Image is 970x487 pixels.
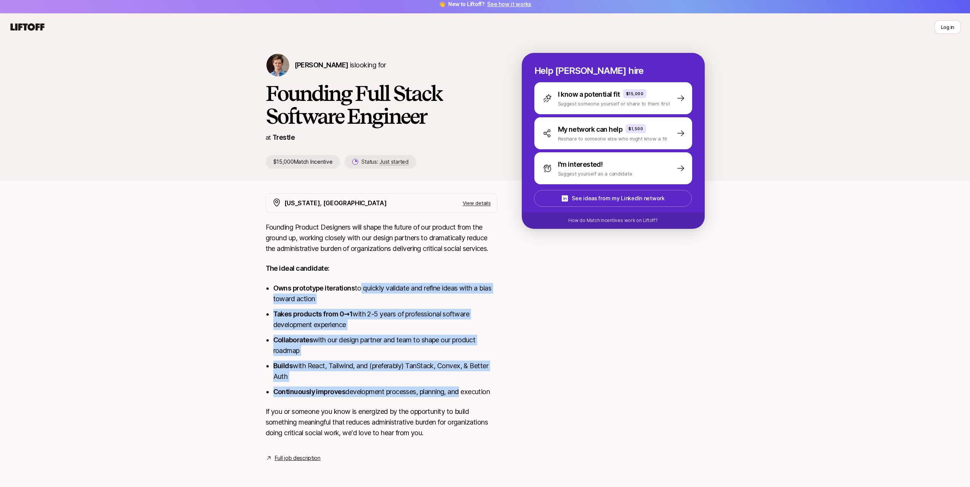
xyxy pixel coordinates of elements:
strong: Owns prototype iterations [273,284,355,292]
p: Suggest yourself as a candidate [558,170,632,177]
p: How do Match Incentives work on Liftoff? [568,217,657,224]
p: $15,000 [626,91,644,97]
button: See ideas from my LinkedIn network [534,190,692,207]
a: Full job description [275,453,321,463]
img: Francis Barth [266,54,289,77]
h1: Founding Full Stack Software Engineer [266,82,497,128]
span: Just started [380,158,409,165]
p: at [266,133,271,142]
p: $1,500 [628,126,643,132]
p: $15,000 Match Incentive [266,155,340,169]
li: development processes, planning, and execution [273,386,497,397]
strong: Continuously improves [273,388,346,396]
p: Founding Product Designers will shape the future of our product from the ground up, working close... [266,222,497,254]
p: View details [463,199,491,207]
li: to quickly validate and refine ideas with a bias toward action [273,283,497,304]
p: Reshare to someone else who might know a fit [558,135,667,142]
p: See ideas from my LinkedIn network [572,194,664,203]
p: [US_STATE], [GEOGRAPHIC_DATA] [284,198,387,208]
p: Status: [361,157,408,166]
a: See how it works [487,1,531,7]
p: If you or someone you know is energized by the opportunity to build something meaningful that red... [266,406,497,438]
strong: Builds [273,362,293,370]
strong: Collaborates [273,336,313,344]
p: Help [PERSON_NAME] hire [534,65,692,76]
strong: The ideal candidate: [266,264,330,272]
p: I'm interested! [558,159,603,170]
button: Log in [935,20,961,34]
li: with our design partner and team to shape our product roadmap [273,335,497,356]
li: with 2-5 years of professional software development experience [273,309,497,330]
li: with React, Tailwind, and (preferably) TanStack, Convex, & Better Auth [273,361,497,382]
strong: Takes products from 0→1 [273,310,353,318]
p: My network can help [558,124,623,135]
a: Trestle [273,133,295,141]
span: [PERSON_NAME] [295,61,348,69]
p: Suggest someone yourself or share to them first [558,100,670,107]
p: I know a potential fit [558,89,620,100]
p: is looking for [295,60,386,70]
